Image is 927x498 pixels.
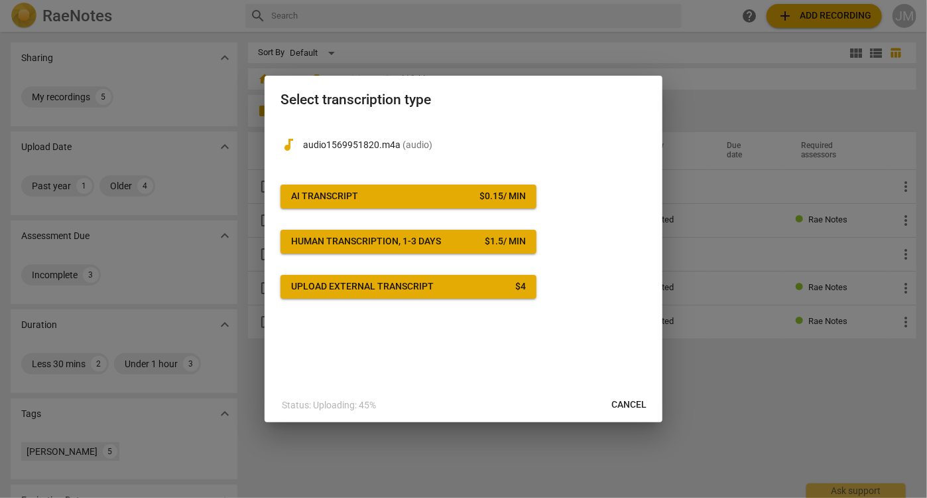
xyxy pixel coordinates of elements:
[291,190,358,203] div: AI Transcript
[280,137,296,153] span: audiotrack
[280,185,536,208] button: AI Transcript$0.15/ min
[611,398,647,412] span: Cancel
[485,235,526,248] div: $ 1.5 / min
[601,393,657,417] button: Cancel
[479,190,526,203] div: $ 0.15 / min
[280,92,647,108] h2: Select transcription type
[280,230,536,254] button: Human transcription, 1-3 days$1.5/ min
[282,398,376,412] p: Status: Uploading: 45%
[291,235,441,248] div: Human transcription, 1-3 days
[291,280,434,293] div: Upload external transcript
[402,139,432,150] span: ( audio )
[280,275,536,299] button: Upload external transcript$4
[303,138,647,152] p: audio1569951820.m4a(audio)
[515,280,526,293] div: $ 4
